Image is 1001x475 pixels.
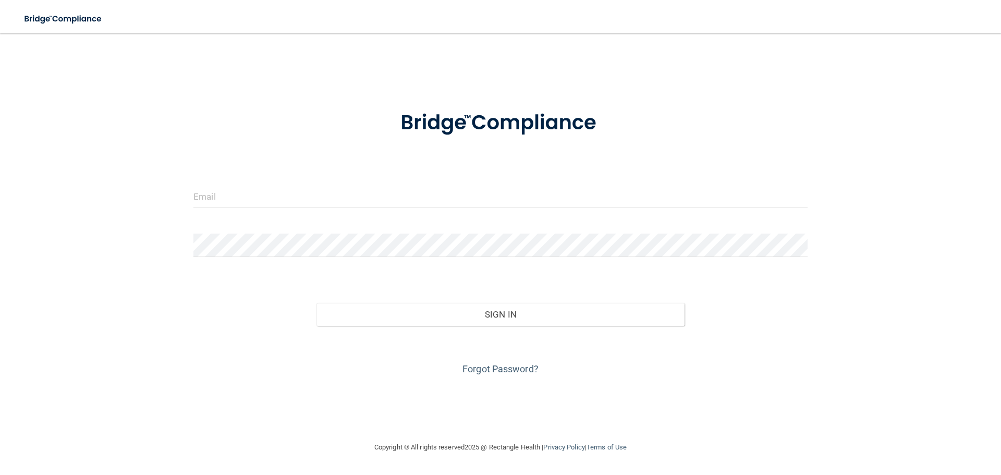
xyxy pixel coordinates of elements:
[462,363,539,374] a: Forgot Password?
[193,185,808,208] input: Email
[310,431,691,464] div: Copyright © All rights reserved 2025 @ Rectangle Health | |
[316,303,685,326] button: Sign In
[543,443,584,451] a: Privacy Policy
[16,8,112,30] img: bridge_compliance_login_screen.278c3ca4.svg
[587,443,627,451] a: Terms of Use
[379,96,622,150] img: bridge_compliance_login_screen.278c3ca4.svg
